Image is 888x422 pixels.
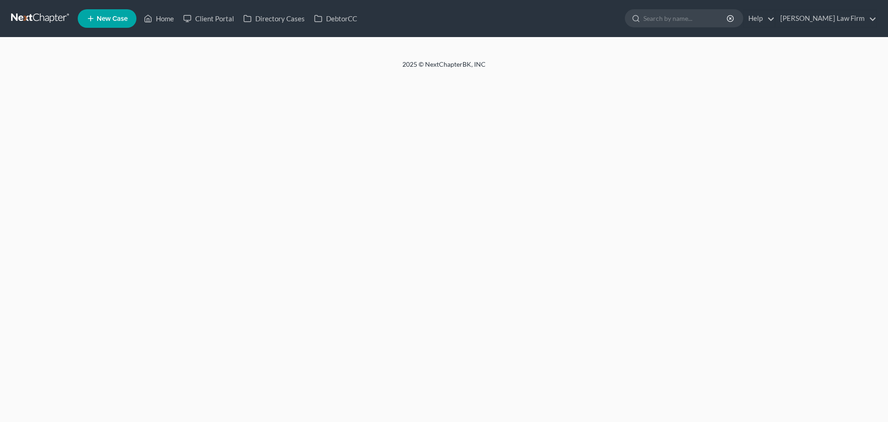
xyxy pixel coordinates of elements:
a: Directory Cases [239,10,309,27]
a: DebtorCC [309,10,362,27]
a: [PERSON_NAME] Law Firm [776,10,876,27]
input: Search by name... [643,10,728,27]
span: New Case [97,15,128,22]
a: Client Portal [179,10,239,27]
a: Help [744,10,775,27]
div: 2025 © NextChapterBK, INC [180,60,708,76]
a: Home [139,10,179,27]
